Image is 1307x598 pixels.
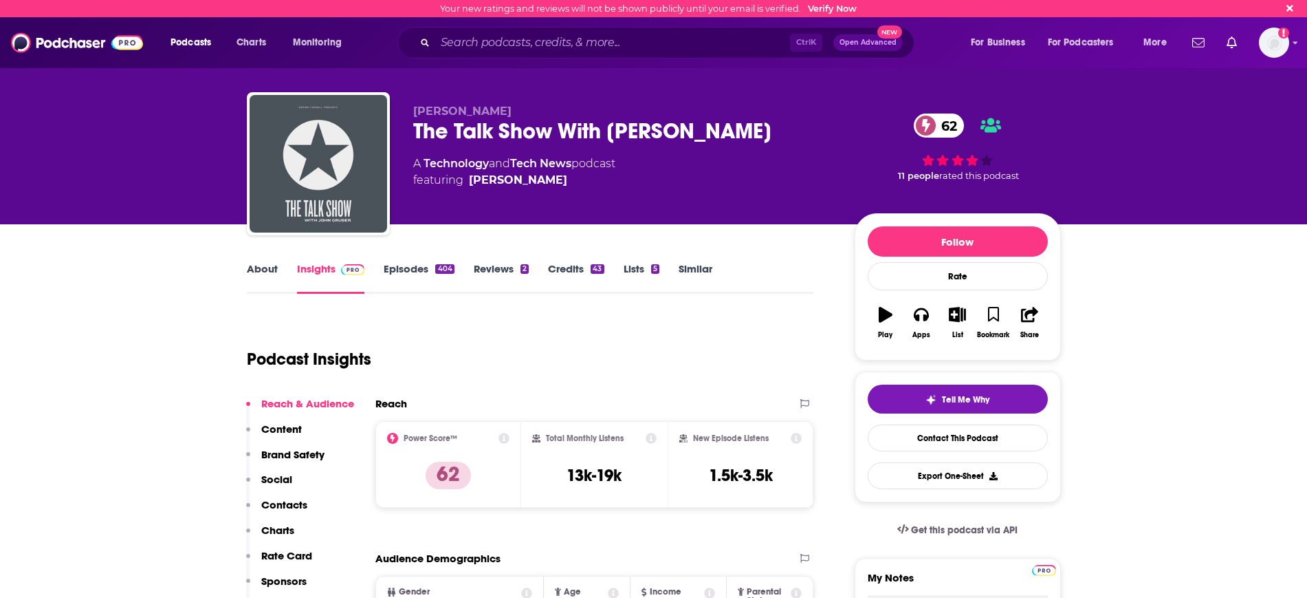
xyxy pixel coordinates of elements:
[1259,28,1289,58] button: Show profile menu
[247,349,371,370] h1: Podcast Insights
[424,157,489,170] a: Technology
[261,448,325,461] p: Brand Safety
[246,448,325,473] button: Brand Safety
[878,331,892,339] div: Play
[855,105,1061,190] div: 62 11 peoplerated this podcast
[283,32,360,54] button: open menu
[440,3,857,14] div: Your new ratings and reviews will not be shown publicly until your email is verified.
[651,264,659,274] div: 5
[912,331,930,339] div: Apps
[903,298,939,348] button: Apps
[261,397,354,410] p: Reach & Audience
[942,394,989,405] span: Tell Me Why
[650,588,681,597] span: Income
[404,434,457,443] h2: Power Score™
[161,32,229,54] button: open menu
[1259,28,1289,58] span: Logged in as MelissaPS
[297,262,365,294] a: InsightsPodchaser Pro
[1278,28,1289,39] svg: Email not verified
[413,156,615,189] div: A podcast
[877,25,902,39] span: New
[1143,33,1167,52] span: More
[246,498,307,524] button: Contacts
[1032,565,1056,576] img: Podchaser Pro
[868,226,1048,257] button: Follow
[1011,298,1047,348] button: Share
[171,33,211,52] span: Podcasts
[679,262,712,294] a: Similar
[567,465,622,486] h3: 13k-19k
[510,157,571,170] a: Tech News
[384,262,454,294] a: Episodes404
[375,397,407,410] h2: Reach
[839,39,897,46] span: Open Advanced
[591,264,604,274] div: 43
[939,298,975,348] button: List
[925,394,936,405] img: tell me why sparkle
[833,34,903,51] button: Open AdvancedNew
[426,462,471,489] p: 62
[341,264,365,275] img: Podchaser Pro
[261,575,307,588] p: Sponsors
[375,552,501,565] h2: Audience Demographics
[911,524,1018,536] span: Get this podcast via API
[469,172,567,189] a: John Gruber
[489,157,510,170] span: and
[246,397,354,423] button: Reach & Audience
[237,33,266,52] span: Charts
[961,32,1042,54] button: open menu
[1187,31,1210,54] a: Show notifications dropdown
[927,114,964,138] span: 62
[868,425,1048,451] a: Contact This Podcast
[261,498,307,511] p: Contacts
[1032,563,1056,576] a: Pro website
[868,298,903,348] button: Play
[977,331,1009,339] div: Bookmark
[952,331,963,339] div: List
[228,32,274,54] a: Charts
[520,264,529,274] div: 2
[868,262,1048,290] div: Rate
[247,262,278,294] a: About
[790,34,822,52] span: Ctrl K
[246,549,312,575] button: Rate Card
[1039,32,1134,54] button: open menu
[250,95,387,233] img: The Talk Show With John Gruber
[435,32,790,54] input: Search podcasts, credits, & more...
[868,385,1048,414] button: tell me why sparkleTell Me Why
[261,524,294,537] p: Charts
[1048,33,1114,52] span: For Podcasters
[693,434,769,443] h2: New Episode Listens
[939,171,1019,181] span: rated this podcast
[413,172,615,189] span: featuring
[1020,331,1039,339] div: Share
[808,3,857,14] a: Verify Now
[474,262,529,294] a: Reviews2
[1134,32,1184,54] button: open menu
[399,588,430,597] span: Gender
[1221,31,1242,54] a: Show notifications dropdown
[435,264,454,274] div: 404
[410,27,927,58] div: Search podcasts, credits, & more...
[293,33,342,52] span: Monitoring
[246,473,292,498] button: Social
[886,513,1029,547] a: Get this podcast via API
[413,105,512,118] span: [PERSON_NAME]
[1259,28,1289,58] img: User Profile
[246,423,302,448] button: Content
[624,262,659,294] a: Lists5
[246,524,294,549] button: Charts
[971,33,1025,52] span: For Business
[898,171,939,181] span: 11 people
[709,465,773,486] h3: 1.5k-3.5k
[914,114,964,138] a: 62
[868,571,1048,595] label: My Notes
[976,298,1011,348] button: Bookmark
[546,434,624,443] h2: Total Monthly Listens
[548,262,604,294] a: Credits43
[261,549,312,562] p: Rate Card
[11,30,143,56] img: Podchaser - Follow, Share and Rate Podcasts
[564,588,581,597] span: Age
